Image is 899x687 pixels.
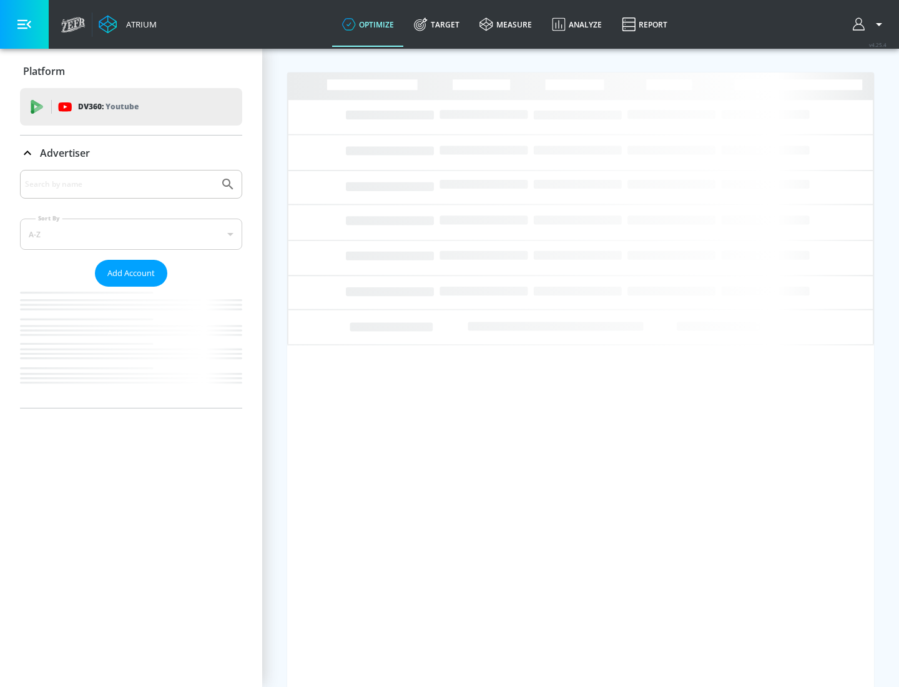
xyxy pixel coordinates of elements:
div: Platform [20,54,242,89]
label: Sort By [36,214,62,222]
a: Analyze [542,2,612,47]
div: Advertiser [20,170,242,408]
p: Platform [23,64,65,78]
div: Atrium [121,19,157,30]
input: Search by name [25,176,214,192]
p: Youtube [106,100,139,113]
a: optimize [332,2,404,47]
p: Advertiser [40,146,90,160]
div: A-Z [20,219,242,250]
span: Add Account [107,266,155,280]
a: measure [469,2,542,47]
span: v 4.25.4 [869,41,887,48]
a: Target [404,2,469,47]
div: Advertiser [20,136,242,171]
a: Report [612,2,677,47]
nav: list of Advertiser [20,287,242,408]
a: Atrium [99,15,157,34]
p: DV360: [78,100,139,114]
button: Add Account [95,260,167,287]
div: DV360: Youtube [20,88,242,126]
